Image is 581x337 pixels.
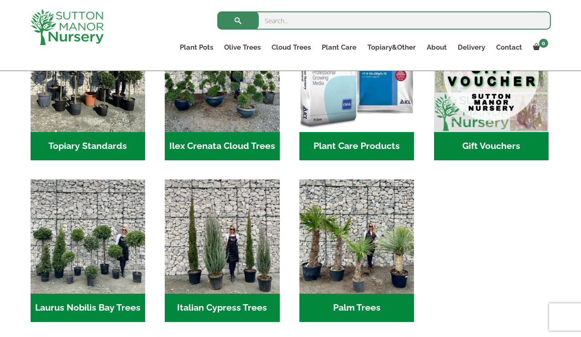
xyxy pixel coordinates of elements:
[316,41,362,54] a: Plant Care
[31,179,145,322] a: Visit product category Laurus Nobilis Bay Trees
[452,41,491,54] a: Delivery
[31,294,145,322] h2: Laurus Nobilis Bay Trees
[31,18,145,160] a: Visit product category Topiary Standards
[31,9,104,45] img: logo
[491,41,528,54] a: Contact
[299,179,414,322] a: Visit product category Palm Trees
[165,132,279,160] h2: Ilex Crenata Cloud Trees
[299,132,414,160] h2: Plant Care Products
[528,41,551,54] a: 0
[421,41,452,54] a: About
[266,41,316,54] a: Cloud Trees
[434,132,549,160] h2: Gift Vouchers
[165,18,279,132] img: Home - 9CE163CB 973F 4905 8AD5 A9A890F87D43
[539,39,548,48] span: 0
[299,18,414,132] img: Home - food and soil
[31,179,145,294] img: Home - IMG 5945
[299,179,414,294] img: Home - 8A9CB1CE 8400 44EF 8A07 A93B8012FD3E
[174,41,219,54] a: Plant Pots
[434,18,549,160] a: Visit product category Gift Vouchers
[165,179,279,322] a: Visit product category Italian Cypress Trees
[31,132,145,160] h2: Topiary Standards
[31,18,145,132] img: Home - IMG 5223
[165,294,279,322] h2: Italian Cypress Trees
[219,41,266,54] a: Olive Trees
[217,11,551,30] input: Search...
[165,18,279,160] a: Visit product category Ilex Crenata Cloud Trees
[299,18,414,160] a: Visit product category Plant Care Products
[434,18,549,132] img: Home - MAIN
[165,179,279,294] img: Home - IMG 5949
[299,294,414,322] h2: Palm Trees
[362,41,421,54] a: Topiary&Other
